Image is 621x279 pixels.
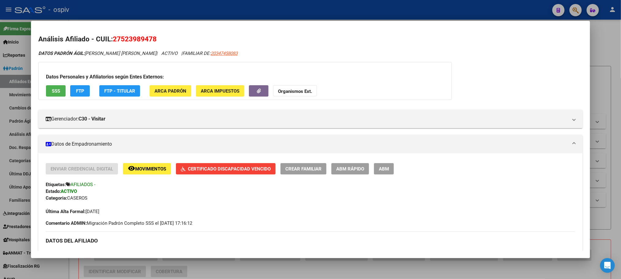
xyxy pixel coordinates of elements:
[188,166,271,172] span: Certificado Discapacidad Vencido
[52,88,60,94] span: SSS
[76,88,84,94] span: FTP
[104,88,135,94] span: FTP - Titular
[70,182,95,187] span: AFILIADOS -
[46,209,86,214] strong: Última Alta Formal:
[123,163,171,174] button: Movimientos
[46,250,135,256] span: [PERSON_NAME] [PERSON_NAME]
[600,258,615,273] div: Open Intercom Messenger
[154,88,186,94] span: ARCA Padrón
[46,250,63,256] strong: Apellido:
[46,163,118,174] button: Enviar Credencial Digital
[46,182,66,187] strong: Etiquetas:
[379,166,389,172] span: ABM
[285,166,322,172] span: Crear Familiar
[46,115,568,123] mat-panel-title: Gerenciador:
[196,85,244,97] button: ARCA Impuestos
[78,115,105,123] strong: C30 - Visitar
[38,51,156,56] span: [PERSON_NAME] [PERSON_NAME]
[374,163,394,174] button: ABM
[99,85,140,97] button: FTP - Titular
[38,51,85,56] strong: DATOS PADRÓN ÁGIL:
[70,85,90,97] button: FTP
[46,209,99,214] span: [DATE]
[46,189,61,194] strong: Estado:
[46,195,575,201] div: CASEROS
[182,51,238,56] span: FAMILIAR DE:
[113,35,157,43] span: 27523989478
[273,85,317,97] button: Organismos Ext.
[278,89,312,94] strong: Organismos Ext.
[331,163,369,174] button: ABM Rápido
[46,237,575,244] h3: DATOS DEL AFILIADO
[61,189,77,194] strong: ACTIVO
[211,51,238,56] span: 20347458083
[38,51,238,56] i: | ACTIVO |
[336,166,364,172] span: ABM Rápido
[46,73,444,81] h3: Datos Personales y Afiliatorios según Entes Externos:
[128,165,135,172] mat-icon: remove_red_eye
[51,166,113,172] span: Enviar Credencial Digital
[201,88,239,94] span: ARCA Impuestos
[280,163,326,174] button: Crear Familiar
[38,34,582,44] h2: Análisis Afiliado - CUIL:
[46,220,192,227] span: Migración Padrón Completo SSS el [DATE] 17:16:12
[150,85,191,97] button: ARCA Padrón
[176,163,276,174] button: Certificado Discapacidad Vencido
[46,195,67,201] strong: Categoria:
[38,135,582,153] mat-expansion-panel-header: Datos de Empadronamiento
[46,140,568,148] mat-panel-title: Datos de Empadronamiento
[46,220,87,226] strong: Comentario ADMIN:
[310,250,351,256] strong: Teléfono Particular:
[46,85,66,97] button: SSS
[38,110,582,128] mat-expansion-panel-header: Gerenciador:C30 - Visitar
[135,166,166,172] span: Movimientos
